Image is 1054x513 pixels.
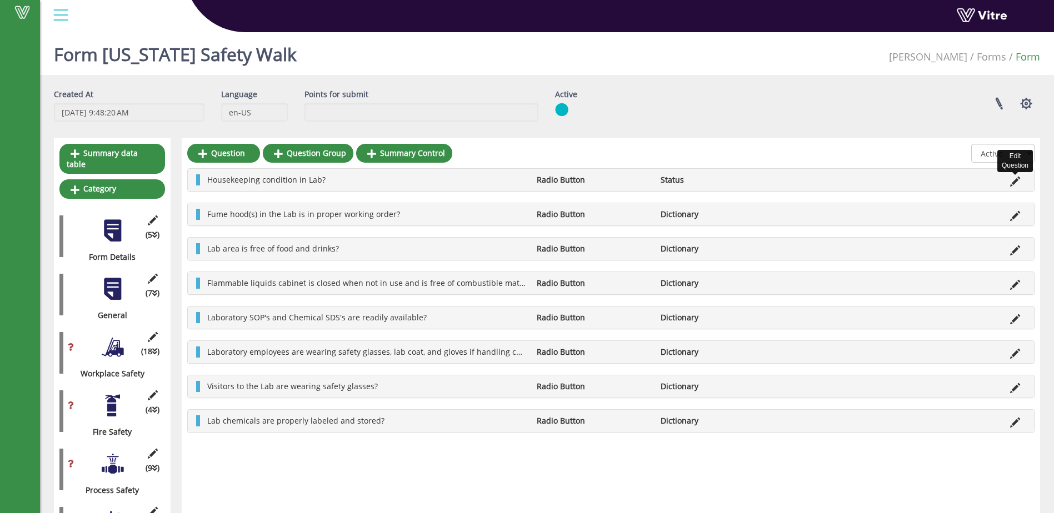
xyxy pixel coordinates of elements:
div: Fire Safety [59,426,157,437]
li: Dictionary [655,415,778,426]
span: Housekeeping condition in Lab? [207,174,326,185]
span: Visitors to the Lab are wearing safety glasses? [207,381,378,391]
li: Radio Button [531,209,655,220]
li: Radio Button [531,415,655,426]
li: Dictionary [655,243,778,254]
label: Points for submit [304,89,368,100]
li: Status [655,174,778,185]
img: yes [555,103,568,117]
label: Created At [54,89,93,100]
li: Radio Button [531,381,655,392]
span: Lab chemicals are properly labeled and stored? [207,415,384,426]
a: Question Group [263,144,353,163]
a: Forms [977,50,1006,63]
div: Edit Question [997,150,1033,172]
a: Category [59,179,165,198]
span: (18 ) [141,346,159,357]
h1: Form [US_STATE] Safety Walk [54,28,297,75]
label: Active [555,89,577,100]
div: Workplace Safety [59,368,157,379]
span: Laboratory employees are wearing safety glasses, lab coat, and gloves if handling chemicals or sa... [207,346,600,357]
li: Dictionary [655,312,778,323]
span: Flammable liquids cabinet is closed when not in use and is free of combustible materials such at ... [207,278,679,288]
li: Radio Button [531,243,655,254]
li: Dictionary [655,278,778,289]
li: Form [1006,50,1040,64]
li: Dictionary [655,381,778,392]
div: Form Details [59,252,157,263]
span: Lab area is free of food and drinks? [207,243,339,254]
span: 379 [889,50,967,63]
a: Question [187,144,260,163]
li: Radio Button [531,174,655,185]
span: Laboratory SOP's and Chemical SDS's are readily available? [207,312,427,323]
a: Summary Control [356,144,452,163]
label: Language [221,89,257,100]
span: (9 ) [146,462,159,474]
li: Dictionary [655,346,778,358]
div: Process Safety [59,485,157,496]
span: (4 ) [146,404,159,415]
li: Radio Button [531,312,655,323]
li: Dictionary [655,209,778,220]
a: Summary data table [59,144,165,174]
span: Fume hood(s) in the Lab is in proper working order? [207,209,400,219]
span: (7 ) [146,288,159,299]
li: Radio Button [531,346,655,358]
span: (5 ) [146,229,159,240]
li: Radio Button [531,278,655,289]
div: General [59,310,157,321]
